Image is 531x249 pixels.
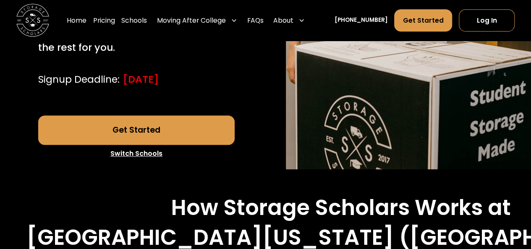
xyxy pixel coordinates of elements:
a: Log In [459,9,515,31]
a: FAQs [247,9,264,32]
a: Get Started [38,115,235,145]
div: Signup Deadline: [38,72,120,86]
a: Switch Schools [38,145,235,163]
h2: How Storage Scholars Works at [171,195,511,221]
div: Moving After College [154,9,241,32]
div: About [270,9,308,32]
a: Schools [121,9,147,32]
div: About [273,16,293,25]
div: Moving After College [157,16,226,25]
div: [DATE] [123,72,159,86]
a: Home [67,9,86,32]
img: Storage Scholars main logo [16,4,49,37]
a: Get Started [394,9,452,31]
a: [PHONE_NUMBER] [335,16,388,25]
a: Pricing [93,9,115,32]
